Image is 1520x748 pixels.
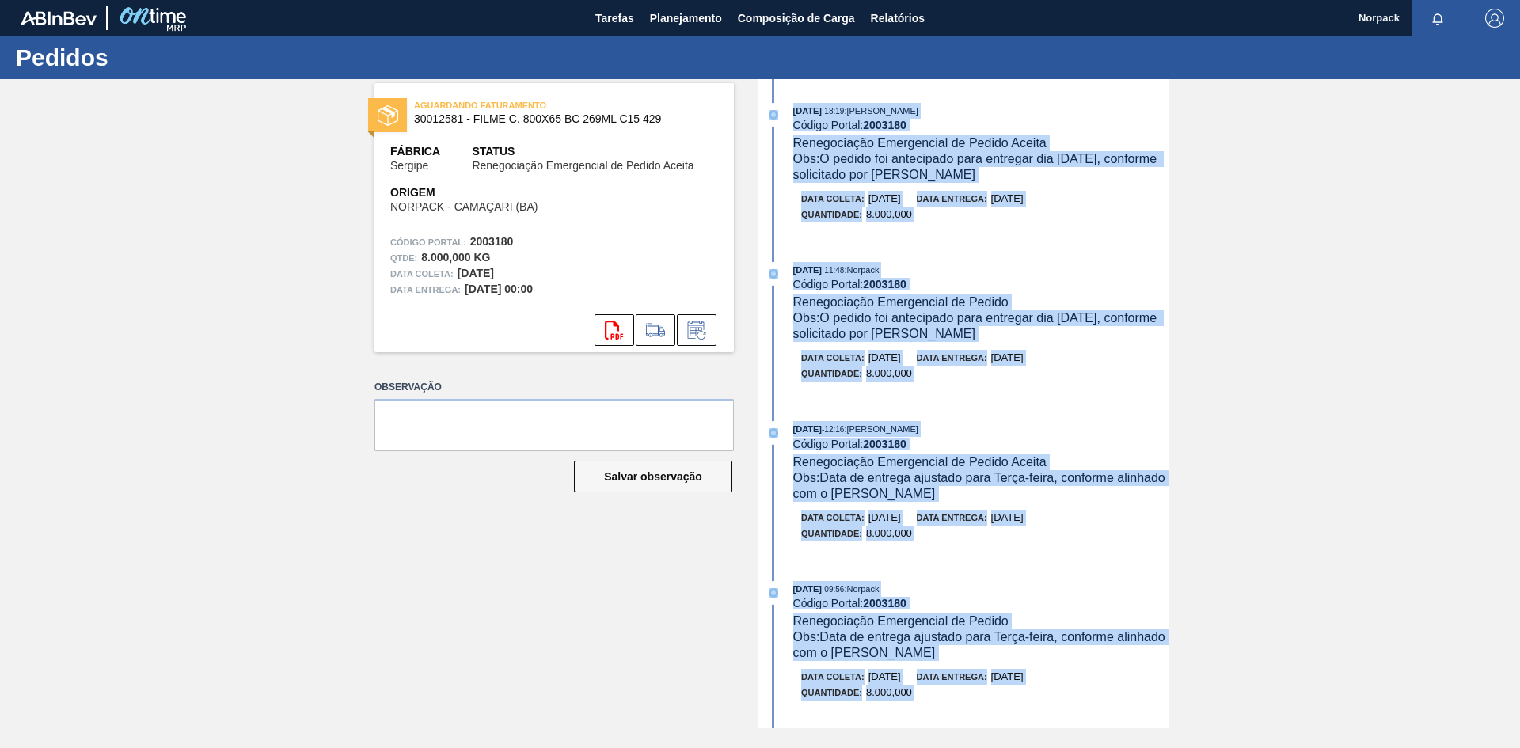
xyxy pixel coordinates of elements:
span: - 09:56 [822,585,844,594]
span: Sergipe [390,160,428,172]
span: : [PERSON_NAME] [844,424,918,434]
span: Fábrica [390,143,472,160]
span: [DATE] [868,670,901,682]
span: Quantidade : [801,210,862,219]
span: Obs: O pedido foi antecipado para entregar dia [DATE], conforme solicitado por [PERSON_NAME] [793,152,1161,181]
span: Status [472,143,718,160]
span: Data coleta: [801,672,864,682]
img: atual [769,269,778,279]
span: : [PERSON_NAME] [844,106,918,116]
span: - 12:16 [822,425,844,434]
span: Qtde : [390,250,417,266]
span: [DATE] [991,351,1024,363]
span: Código Portal: [390,234,466,250]
div: Código Portal: [793,278,1169,290]
span: 8.000,000 [866,686,912,698]
div: Código Portal: [793,119,1169,131]
span: : Norpack [844,265,879,275]
span: Data coleta: [801,353,864,363]
span: [DATE] [868,351,901,363]
div: Abrir arquivo PDF [595,314,634,346]
span: [DATE] [868,511,901,523]
span: [DATE] [793,424,822,434]
span: Obs: Data de entrega ajustado para Terça-feira, conforme alinhado com o [PERSON_NAME] [793,471,1169,500]
span: [DATE] [991,511,1024,523]
span: 30012581 - FILME C. 800X65 BC 269ML C15 429 [414,113,701,125]
span: - 11:48 [822,266,844,275]
span: [DATE] [991,192,1024,204]
span: AGUARDANDO FATURAMENTO [414,97,636,113]
strong: [DATE] [458,267,494,279]
strong: [DATE] 00:00 [465,283,533,295]
label: Observação [374,376,734,399]
strong: 2003180 [863,438,906,450]
div: Código Portal: [793,438,1169,450]
span: Quantidade : [801,369,862,378]
span: NORPACK - CAMAÇARI (BA) [390,201,538,213]
span: - 18:19 [822,107,844,116]
span: : Norpack [844,584,879,594]
span: Data entrega: [390,282,461,298]
img: atual [769,110,778,120]
span: Relatórios [871,9,925,28]
span: Renegociação Emergencial de Pedido Aceita [472,160,693,172]
span: Renegociação Emergencial de Pedido [793,614,1009,628]
span: Renegociação Emergencial de Pedido Aceita [793,455,1047,469]
div: Código Portal: [793,597,1169,609]
span: Data entrega: [917,513,987,522]
span: [DATE] [868,192,901,204]
span: Data coleta: [801,194,864,203]
span: Data entrega: [917,672,987,682]
img: Logout [1485,9,1504,28]
span: Origem [390,184,583,201]
img: TNhmsLtSVTkK8tSr43FrP2fwEKptu5GPRR3wAAAABJRU5ErkJggg== [21,11,97,25]
div: Ir para Composição de Carga [636,314,675,346]
span: Planejamento [650,9,722,28]
span: Data coleta: [801,513,864,522]
span: Obs: Data de entrega ajustado para Terça-feira, conforme alinhado com o [PERSON_NAME] [793,630,1169,659]
strong: 8.000,000 KG [421,251,490,264]
img: atual [769,588,778,598]
span: [DATE] [793,584,822,594]
img: status [378,105,398,126]
div: Informar alteração no pedido [677,314,716,346]
span: Quantidade : [801,688,862,697]
strong: 2003180 [470,235,514,248]
img: atual [769,428,778,438]
span: 8.000,000 [866,208,912,220]
span: Obs: O pedido foi antecipado para entregar dia [DATE], conforme solicitado por [PERSON_NAME] [793,311,1161,340]
span: Data entrega: [917,353,987,363]
span: [DATE] [793,265,822,275]
span: Data coleta: [390,266,454,282]
span: Composição de Carga [738,9,855,28]
span: Data entrega: [917,194,987,203]
span: Renegociação Emergencial de Pedido Aceita [793,136,1047,150]
strong: 2003180 [863,597,906,609]
button: Salvar observação [574,461,732,492]
span: 8.000,000 [866,527,912,539]
span: [DATE] [991,670,1024,682]
span: 8.000,000 [866,367,912,379]
strong: 2003180 [863,119,906,131]
span: Quantidade : [801,529,862,538]
span: [DATE] [793,106,822,116]
strong: 2003180 [863,278,906,290]
span: Renegociação Emergencial de Pedido [793,295,1009,309]
h1: Pedidos [16,48,297,66]
span: Tarefas [595,9,634,28]
button: Notificações [1412,7,1463,29]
